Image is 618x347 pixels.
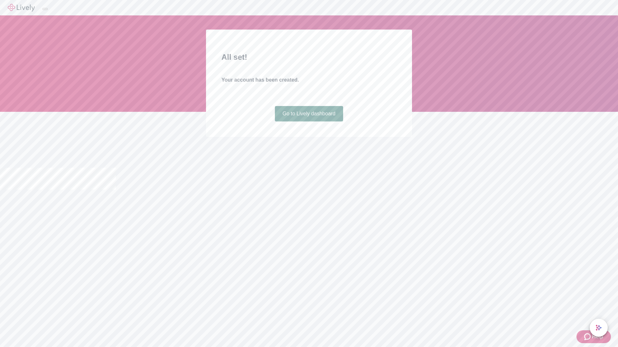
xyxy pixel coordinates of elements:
[275,106,343,121] a: Go to Lively dashboard
[584,333,592,341] svg: Zendesk support icon
[221,76,397,84] h4: Your account has been created.
[576,330,611,343] button: Zendesk support iconHelp
[590,319,608,337] button: chat
[221,51,397,63] h2: All set!
[42,8,48,10] button: Log out
[592,333,603,341] span: Help
[595,325,602,331] svg: Lively AI Assistant
[8,4,35,12] img: Lively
